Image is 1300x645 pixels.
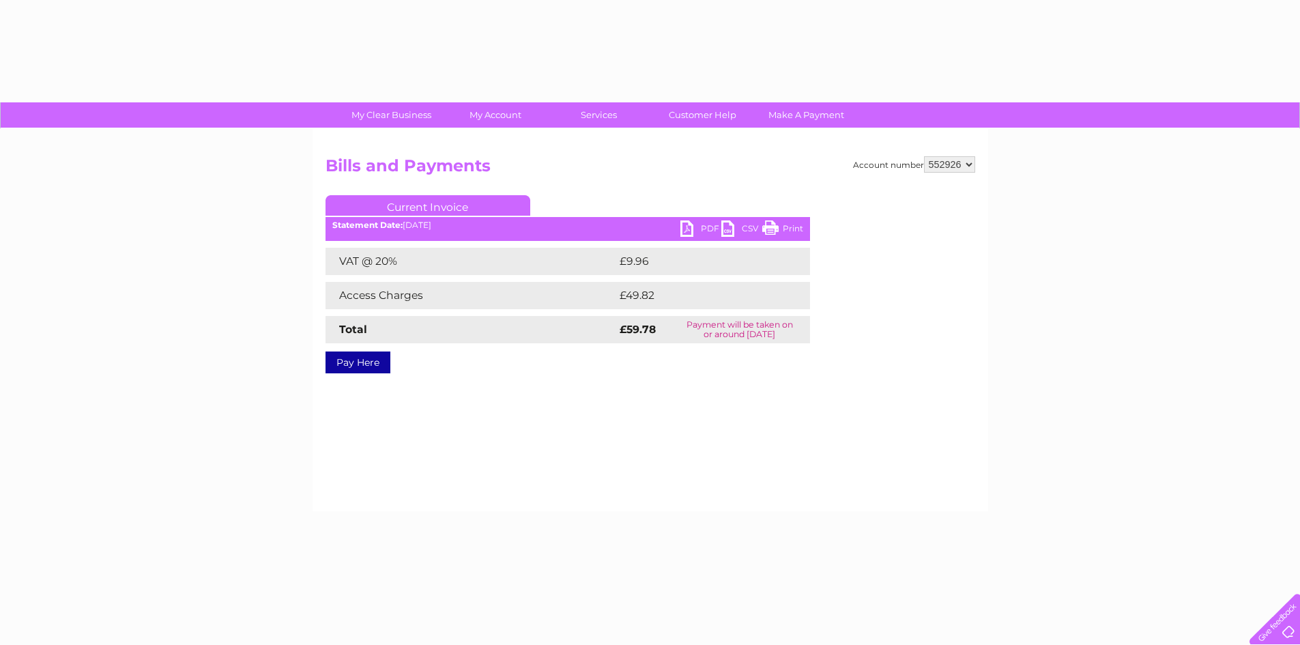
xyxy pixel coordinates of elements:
a: Customer Help [646,102,759,128]
a: CSV [721,220,762,240]
a: My Account [439,102,551,128]
b: Statement Date: [332,220,403,230]
a: Pay Here [326,352,390,373]
td: £49.82 [616,282,783,309]
strong: Total [339,323,367,336]
a: My Clear Business [335,102,448,128]
div: [DATE] [326,220,810,230]
td: VAT @ 20% [326,248,616,275]
div: Account number [853,156,975,173]
a: Current Invoice [326,195,530,216]
td: £9.96 [616,248,779,275]
td: Access Charges [326,282,616,309]
a: Print [762,220,803,240]
td: Payment will be taken on or around [DATE] [669,316,810,343]
h2: Bills and Payments [326,156,975,182]
a: Services [543,102,655,128]
a: PDF [680,220,721,240]
a: Make A Payment [750,102,863,128]
strong: £59.78 [620,323,656,336]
